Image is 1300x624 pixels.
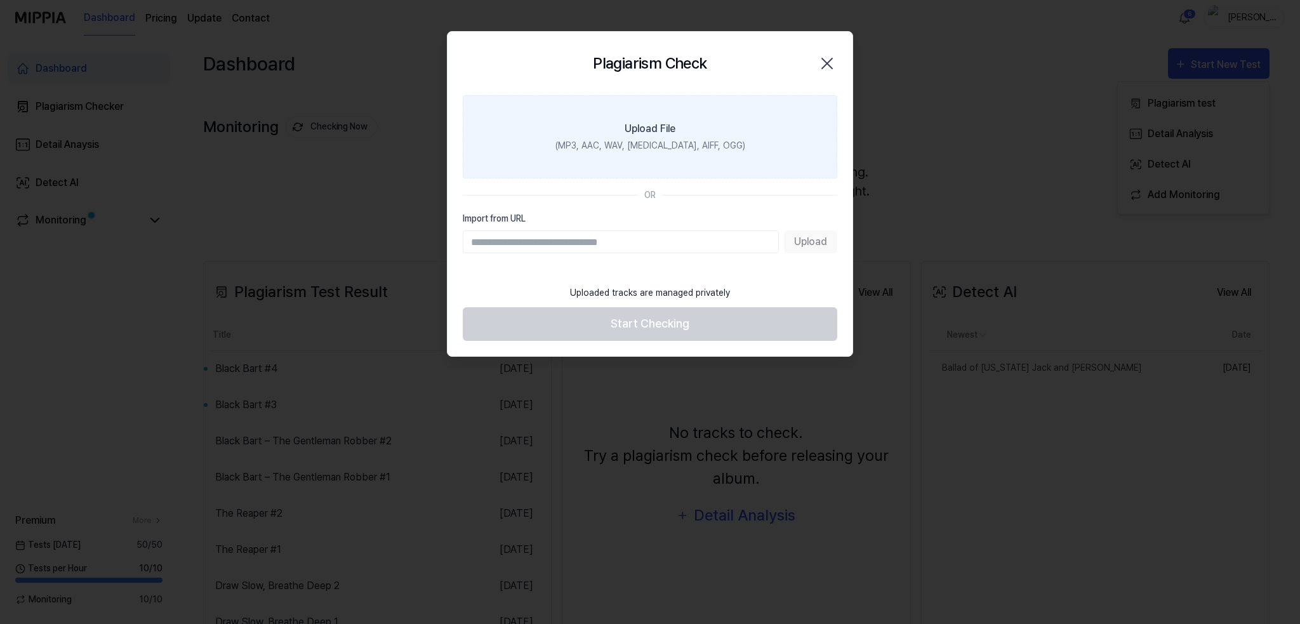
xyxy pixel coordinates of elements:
div: (MP3, AAC, WAV, [MEDICAL_DATA], AIFF, OGG) [555,139,745,152]
div: Upload File [625,121,675,136]
h2: Plagiarism Check [593,52,706,75]
div: Uploaded tracks are managed privately [562,279,738,307]
div: OR [644,189,656,202]
label: Import from URL [463,212,837,225]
